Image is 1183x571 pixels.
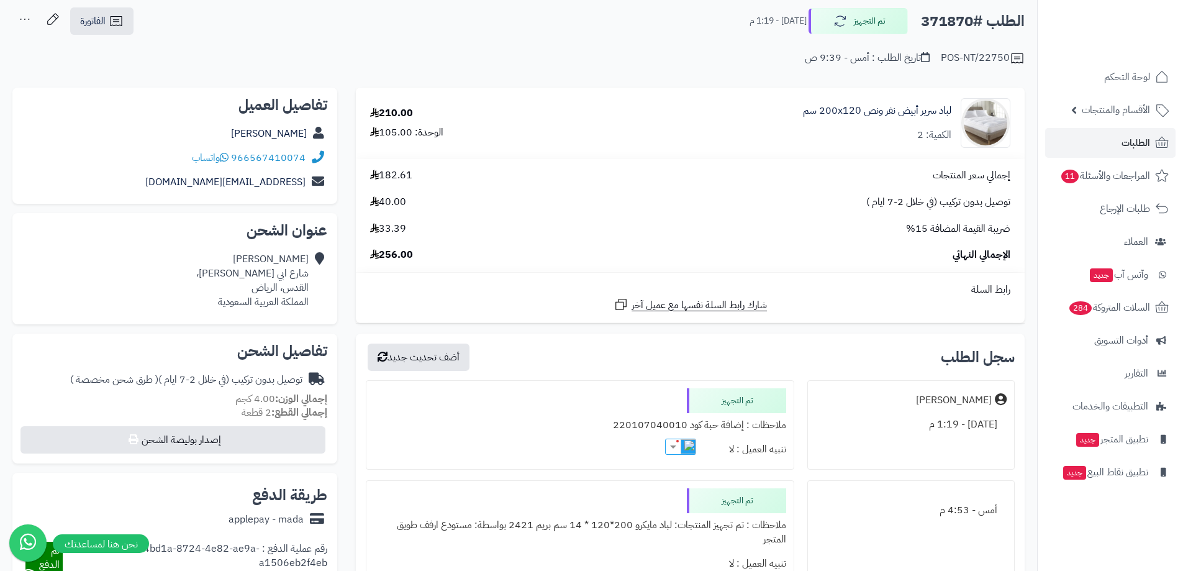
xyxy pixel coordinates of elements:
a: طلبات الإرجاع [1045,194,1176,224]
div: applepay - mada [229,513,304,527]
a: المراجعات والأسئلة11 [1045,161,1176,191]
a: وآتس آبجديد [1045,260,1176,290]
a: التطبيقات والخدمات [1045,391,1176,421]
div: تاريخ الطلب : أمس - 9:39 ص [805,51,930,65]
span: تطبيق نقاط البيع [1062,464,1148,481]
a: تطبيق نقاط البيعجديد [1045,457,1176,487]
a: لوحة التحكم [1045,62,1176,92]
span: العملاء [1124,233,1148,250]
div: 210.00 [370,106,413,121]
strong: إجمالي القطع: [271,405,327,420]
small: 4.00 كجم [235,391,327,406]
a: الطلبات [1045,128,1176,158]
strong: إجمالي الوزن: [275,391,327,406]
h2: الطلب #371870 [921,9,1025,34]
a: السلات المتروكة284 [1045,293,1176,322]
span: الفاتورة [80,14,106,29]
img: logo-2.png [1099,35,1171,61]
small: 2 قطعة [242,405,327,420]
span: 256.00 [370,248,413,262]
span: أدوات التسويق [1094,332,1148,349]
span: 182.61 [370,168,412,183]
span: ( طرق شحن مخصصة ) [70,372,158,387]
a: [PERSON_NAME] [231,126,307,141]
span: جديد [1063,466,1086,480]
a: شارك رابط السلة نفسها مع عميل آخر [614,297,767,313]
span: الإجمالي النهائي [953,248,1010,262]
h2: تفاصيل العميل [22,98,327,112]
span: إجمالي سعر المنتجات [933,168,1010,183]
span: توصيل بدون تركيب (في خلال 2-7 ايام ) [866,195,1010,209]
div: تم التجهيز [687,488,786,513]
div: تنبيه العميل : لا [374,437,786,462]
div: ملاحظات : إضافة حبة كود 220107040010 [374,413,786,437]
span: لوحة التحكم [1104,68,1150,86]
span: تطبيق المتجر [1075,431,1148,448]
span: 40.00 [370,195,406,209]
span: المراجعات والأسئلة [1060,167,1150,185]
button: إصدار بوليصة الشحن [20,426,325,454]
span: شارك رابط السلة نفسها مع عميل آخر [632,298,767,313]
span: ضريبة القيمة المضافة 15% [906,222,1010,236]
a: تطبيق المتجرجديد [1045,424,1176,454]
a: التقارير [1045,359,1176,388]
a: لباد سرير أبيض نفر ونص 200x120 سم [803,104,951,118]
div: رابط السلة [361,283,1020,297]
div: [DATE] - 1:19 م [815,413,1007,437]
span: 33.39 [370,222,406,236]
span: التقارير [1125,365,1148,382]
a: 966567410074 [231,150,306,165]
div: POS-NT/22750 [941,51,1025,66]
span: الأقسام والمنتجات [1082,101,1150,119]
button: تم التجهيز [809,8,908,34]
small: [DATE] - 1:19 م [750,15,807,27]
div: [PERSON_NAME] شارع ابي [PERSON_NAME]، القدس، الرياض المملكة العربية السعودية [196,252,309,309]
div: تم التجهيز [687,388,786,413]
h3: سجل الطلب [941,350,1015,365]
div: توصيل بدون تركيب (في خلال 2-7 ايام ) [70,373,302,387]
a: أدوات التسويق [1045,326,1176,355]
div: الوحدة: 105.00 [370,126,443,140]
a: واتساب [192,150,229,165]
img: 1732186588-220107040010-90x90.jpg [961,98,1010,148]
h2: تفاصيل الشحن [22,344,327,359]
a: [EMAIL_ADDRESS][DOMAIN_NAME] [145,175,306,190]
div: [PERSON_NAME] [916,393,992,408]
a: العملاء [1045,227,1176,257]
span: جديد [1076,433,1099,447]
div: أمس - 4:53 م [815,498,1007,523]
h2: طريقة الدفع [252,488,327,503]
button: أضف تحديث جديد [368,344,469,371]
span: السلات المتروكة [1068,299,1150,316]
span: الطلبات [1122,134,1150,152]
span: طلبات الإرجاع [1100,200,1150,217]
span: التطبيقات والخدمات [1072,398,1148,415]
h2: عنوان الشحن [22,223,327,238]
span: 284 [1069,301,1092,315]
div: الكمية: 2 [917,128,951,142]
a: الفاتورة [70,7,134,35]
span: وآتس آب [1089,266,1148,283]
span: جديد [1090,268,1113,282]
div: ملاحظات : تم تجهيز المنتجات: لباد مايكرو 200*120 * 14 سم بريم 2421 بواسطة: مستودع ارفف طويق المتجر [374,513,786,552]
span: 11 [1061,170,1079,183]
